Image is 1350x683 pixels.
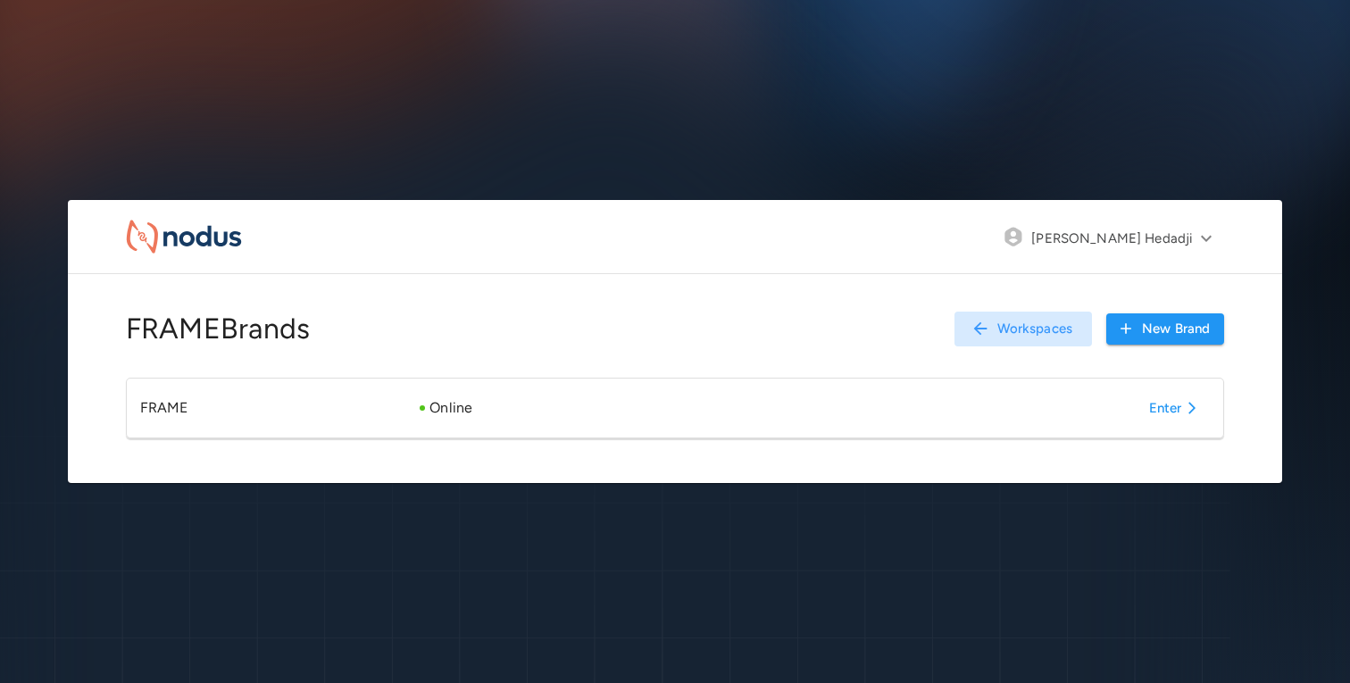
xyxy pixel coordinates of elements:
[1142,392,1211,424] button: Enter
[954,312,1093,346] button: Workspaces
[126,220,242,254] img: nodus-logo-blue.780ba756324a2665435711d6edc69f70.svg
[420,397,472,419] div: Online
[1031,228,1192,249] div: [PERSON_NAME] Hedadji
[126,312,311,346] h4: FRAME Brands
[1024,212,1224,261] button: [PERSON_NAME] Hedadji
[1106,313,1224,345] button: New Brand
[140,397,408,419] div: FRAME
